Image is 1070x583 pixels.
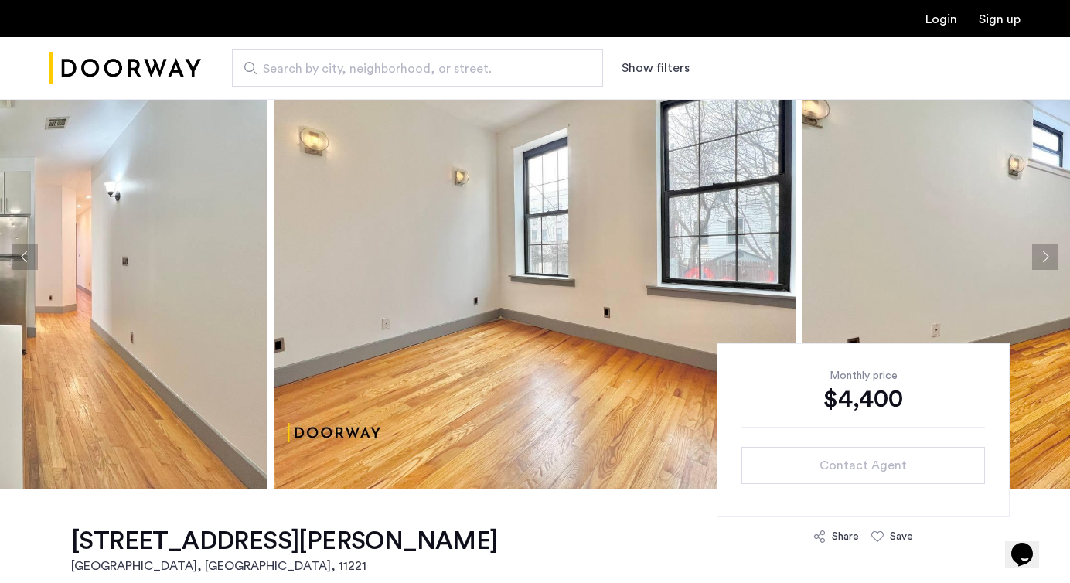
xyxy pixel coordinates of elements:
[274,25,796,489] img: apartment
[832,529,859,544] div: Share
[925,13,957,26] a: Login
[979,13,1021,26] a: Registration
[890,529,913,544] div: Save
[741,384,985,414] div: $4,400
[741,447,985,484] button: button
[622,59,690,77] button: Show or hide filters
[71,526,498,575] a: [STREET_ADDRESS][PERSON_NAME][GEOGRAPHIC_DATA], [GEOGRAPHIC_DATA], 11221
[263,60,560,78] span: Search by city, neighborhood, or street.
[71,526,498,557] h1: [STREET_ADDRESS][PERSON_NAME]
[820,456,907,475] span: Contact Agent
[1005,521,1055,568] iframe: chat widget
[49,39,201,97] a: Cazamio Logo
[49,39,201,97] img: logo
[71,557,498,575] h2: [GEOGRAPHIC_DATA], [GEOGRAPHIC_DATA] , 11221
[741,368,985,384] div: Monthly price
[232,49,603,87] input: Apartment Search
[12,244,38,270] button: Previous apartment
[1032,244,1058,270] button: Next apartment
